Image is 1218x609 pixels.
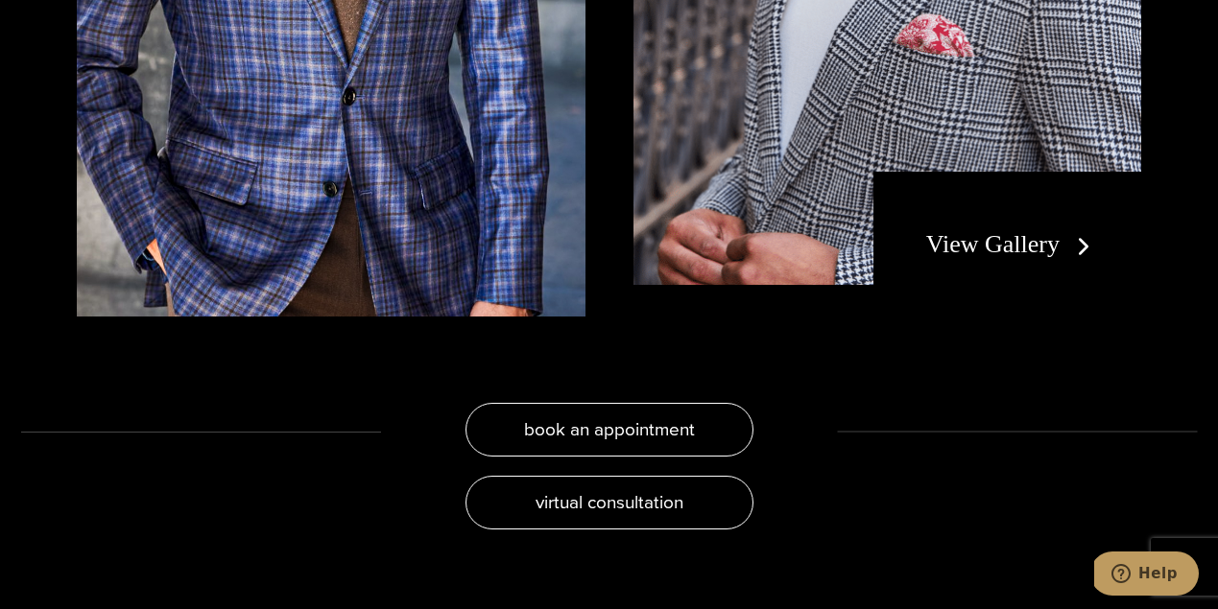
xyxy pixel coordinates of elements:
[466,403,753,457] a: book an appointment
[926,230,1098,258] a: View Gallery
[524,415,695,443] span: book an appointment
[1094,551,1199,599] iframe: Opens a widget where you can chat to one of our agents
[536,488,683,516] span: virtual consultation
[466,476,753,529] a: virtual consultation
